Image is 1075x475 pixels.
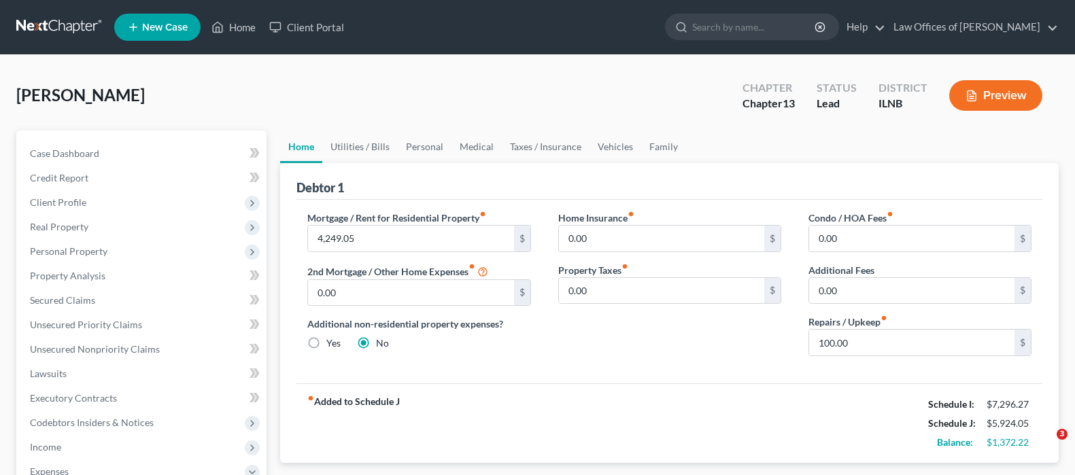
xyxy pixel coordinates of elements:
[743,96,795,111] div: Chapter
[19,288,267,313] a: Secured Claims
[30,270,105,281] span: Property Analysis
[30,221,88,232] span: Real Property
[307,263,488,279] label: 2nd Mortgage / Other Home Expenses
[296,179,344,196] div: Debtor 1
[30,441,61,453] span: Income
[514,280,530,306] div: $
[280,130,322,163] a: Home
[30,196,86,208] span: Client Profile
[1057,429,1068,440] span: 3
[783,96,795,109] span: 13
[928,417,976,429] strong: Schedule J:
[809,330,1014,355] input: --
[590,130,641,163] a: Vehicles
[19,362,267,386] a: Lawsuits
[878,96,927,111] div: ILNB
[1014,226,1031,251] div: $
[558,211,634,225] label: Home Insurance
[692,14,817,39] input: Search by name...
[764,226,781,251] div: $
[308,226,513,251] input: --
[468,263,475,270] i: fiber_manual_record
[30,417,154,428] span: Codebtors Insiders & Notices
[19,264,267,288] a: Property Analysis
[307,317,530,331] label: Additional non-residential property expenses?
[307,395,314,402] i: fiber_manual_record
[205,15,262,39] a: Home
[514,226,530,251] div: $
[398,130,451,163] a: Personal
[30,147,99,159] span: Case Dashboard
[19,386,267,410] a: Executory Contracts
[262,15,351,39] a: Client Portal
[307,395,400,452] strong: Added to Schedule J
[19,313,267,337] a: Unsecured Priority Claims
[928,398,974,410] strong: Schedule I:
[30,245,107,257] span: Personal Property
[479,211,486,217] i: fiber_manual_record
[30,368,67,379] span: Lawsuits
[376,336,389,350] label: No
[322,130,398,163] a: Utilities / Bills
[1014,278,1031,304] div: $
[764,278,781,304] div: $
[878,80,927,96] div: District
[558,263,628,277] label: Property Taxes
[840,15,885,39] a: Help
[142,22,188,33] span: New Case
[987,417,1031,430] div: $5,924.05
[808,211,893,225] label: Condo / HOA Fees
[30,172,88,183] span: Credit Report
[809,226,1014,251] input: --
[1014,330,1031,355] div: $
[502,130,590,163] a: Taxes / Insurance
[30,319,142,330] span: Unsecured Priority Claims
[817,80,857,96] div: Status
[628,211,634,217] i: fiber_manual_record
[881,315,887,321] i: fiber_manual_record
[30,392,117,404] span: Executory Contracts
[817,96,857,111] div: Lead
[809,278,1014,304] input: --
[19,141,267,166] a: Case Dashboard
[949,80,1042,111] button: Preview
[641,130,686,163] a: Family
[808,315,887,329] label: Repairs / Upkeep
[30,294,95,306] span: Secured Claims
[887,15,1058,39] a: Law Offices of [PERSON_NAME]
[559,226,764,251] input: --
[808,263,874,277] label: Additional Fees
[16,85,145,105] span: [PERSON_NAME]
[621,263,628,270] i: fiber_manual_record
[307,211,486,225] label: Mortgage / Rent for Residential Property
[326,336,341,350] label: Yes
[937,436,973,448] strong: Balance:
[19,166,267,190] a: Credit Report
[1029,429,1061,461] iframe: Intercom live chat
[743,80,795,96] div: Chapter
[19,337,267,362] a: Unsecured Nonpriority Claims
[30,343,160,355] span: Unsecured Nonpriority Claims
[451,130,502,163] a: Medical
[308,280,513,306] input: --
[987,436,1031,449] div: $1,372.22
[559,278,764,304] input: --
[987,398,1031,411] div: $7,296.27
[887,211,893,217] i: fiber_manual_record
